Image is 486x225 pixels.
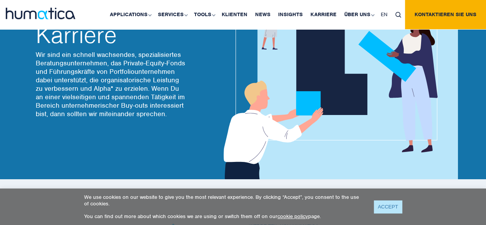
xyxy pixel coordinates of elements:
[6,8,75,19] img: logo
[36,23,186,47] h2: Karriere
[277,213,308,220] a: cookie policy
[381,11,388,18] span: EN
[374,200,402,213] a: ACCEPT
[395,12,401,18] img: search_icon
[36,50,186,118] p: Wir sind ein schnell wachsendes, spezialisiertes Beratungsunternehmen, das Private-Equity-Fonds u...
[84,213,364,220] p: You can find out more about which cookies we are using or switch them off on our page.
[84,194,364,207] p: We use cookies on our website to give you the most relevant experience. By clicking “Accept”, you...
